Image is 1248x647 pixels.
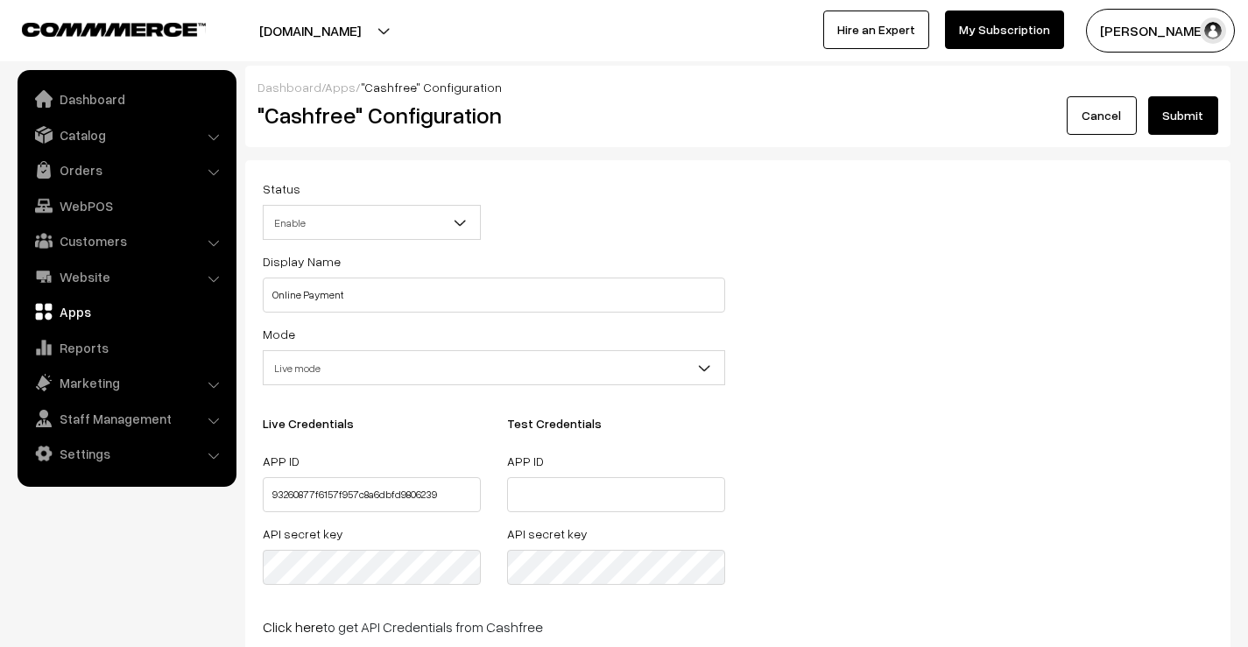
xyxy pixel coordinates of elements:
a: Marketing [22,367,230,398]
a: Orders [22,154,230,186]
label: API secret key [263,524,343,543]
a: Settings [22,438,230,469]
label: APP ID [507,452,544,470]
img: user [1200,18,1226,44]
a: My Subscription [945,11,1064,49]
button: [DOMAIN_NAME] [198,9,422,53]
a: Catalog [22,119,230,151]
a: Dashboard [22,83,230,115]
a: Dashboard [257,80,321,95]
a: Apps [325,80,356,95]
span: Live mode [263,350,725,385]
a: WebPOS [22,190,230,222]
a: Cancel [1067,96,1137,135]
span: Enable [263,205,481,240]
a: Apps [22,296,230,327]
span: Enable [264,207,480,238]
a: Reports [22,332,230,363]
label: API secret key [507,524,588,543]
span: Live mode [264,353,724,383]
h2: "Cashfree" Configuration [257,102,889,129]
a: Staff Management [22,403,230,434]
h3: Live Credentials [263,417,481,432]
img: COMMMERCE [22,23,206,36]
span: "Cashfree" Configuration [361,80,502,95]
a: COMMMERCE [22,18,175,39]
a: Hire an Expert [823,11,929,49]
label: APP ID [263,452,300,470]
p: to get API Credentials from Cashfree [263,616,725,637]
button: [PERSON_NAME]… [1086,9,1235,53]
button: Submit [1148,96,1218,135]
label: Status [263,179,300,198]
input: Eg: Credit/Debit Cards, Netbanking, or UPI [263,278,725,313]
label: Mode [263,325,295,343]
div: / / [257,78,1218,96]
a: Website [22,261,230,292]
h3: Test Credentials [507,417,725,432]
a: Click here [263,618,323,636]
a: Customers [22,225,230,257]
label: Display Name [263,252,341,271]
